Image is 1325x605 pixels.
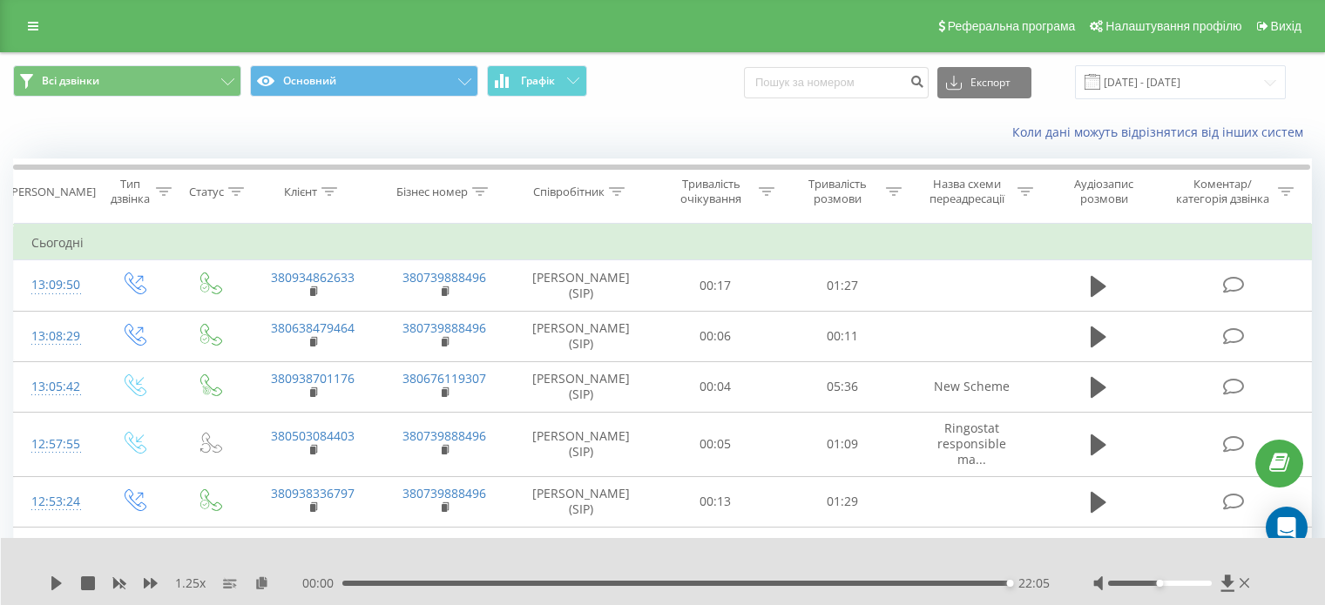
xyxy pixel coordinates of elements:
[652,527,779,577] td: 00:12
[31,370,78,404] div: 13:05:42
[510,260,652,311] td: [PERSON_NAME] (SIP)
[652,311,779,361] td: 00:06
[271,370,355,387] a: 380938701176
[510,527,652,577] td: [PERSON_NAME] (SIP)
[271,319,355,336] a: 380638479464
[250,65,478,97] button: Основний
[189,185,224,199] div: Статус
[8,185,96,199] div: [PERSON_NAME]
[937,67,1031,98] button: Експорт
[402,370,486,387] a: 380676119307
[533,185,605,199] div: Співробітник
[31,535,78,569] div: 12:49:22
[652,260,779,311] td: 00:17
[1018,575,1050,592] span: 22:05
[110,177,151,206] div: Тип дзвінка
[14,225,1312,260] td: Сьогодні
[510,311,652,361] td: [PERSON_NAME] (SIP)
[779,412,905,476] td: 01:09
[668,177,755,206] div: Тривалість очікування
[402,535,486,552] a: 380739888496
[487,65,587,97] button: Графік
[779,476,905,527] td: 01:29
[948,19,1076,33] span: Реферальна програма
[31,485,78,519] div: 12:53:24
[31,268,78,302] div: 13:09:50
[1012,124,1312,140] a: Коли дані можуть відрізнятися вiд інших систем
[652,412,779,476] td: 00:05
[1053,177,1155,206] div: Аудіозапис розмови
[510,412,652,476] td: [PERSON_NAME] (SIP)
[31,427,78,461] div: 12:57:55
[271,427,355,444] a: 380503084403
[1007,580,1014,587] div: Accessibility label
[271,485,355,501] a: 380938336797
[1271,19,1301,33] span: Вихід
[937,420,1006,467] span: Ringostat responsible ma...
[521,75,555,87] span: Графік
[1156,580,1163,587] div: Accessibility label
[794,177,882,206] div: Тривалість розмови
[652,476,779,527] td: 00:13
[779,311,905,361] td: 00:11
[1172,177,1274,206] div: Коментар/категорія дзвінка
[652,361,779,412] td: 00:04
[284,185,317,199] div: Клієнт
[302,575,342,592] span: 00:00
[396,185,468,199] div: Бізнес номер
[1105,19,1241,33] span: Налаштування профілю
[744,67,929,98] input: Пошук за номером
[402,319,486,336] a: 380739888496
[175,575,206,592] span: 1.25 x
[42,74,99,88] span: Всі дзвінки
[905,361,1037,412] td: New Scheme
[510,476,652,527] td: [PERSON_NAME] (SIP)
[779,527,905,577] td: 00:30
[271,535,355,552] a: 380930076346
[779,361,905,412] td: 05:36
[31,319,78,353] div: 13:08:29
[402,427,486,444] a: 380739888496
[779,260,905,311] td: 01:27
[922,177,1013,206] div: Назва схеми переадресації
[1266,507,1308,548] div: Open Intercom Messenger
[271,269,355,286] a: 380934862633
[402,269,486,286] a: 380739888496
[402,485,486,501] a: 380739888496
[510,361,652,412] td: [PERSON_NAME] (SIP)
[13,65,241,97] button: Всі дзвінки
